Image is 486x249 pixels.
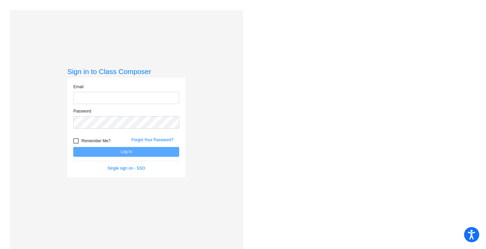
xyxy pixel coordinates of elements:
[108,166,145,171] a: Single sign on - SSO
[73,108,91,114] label: Password
[73,84,83,90] label: Email
[131,138,173,142] a: Forgot Your Password?
[67,67,185,76] h3: Sign in to Class Composer
[81,137,110,145] span: Remember Me?
[73,147,179,157] button: Log In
